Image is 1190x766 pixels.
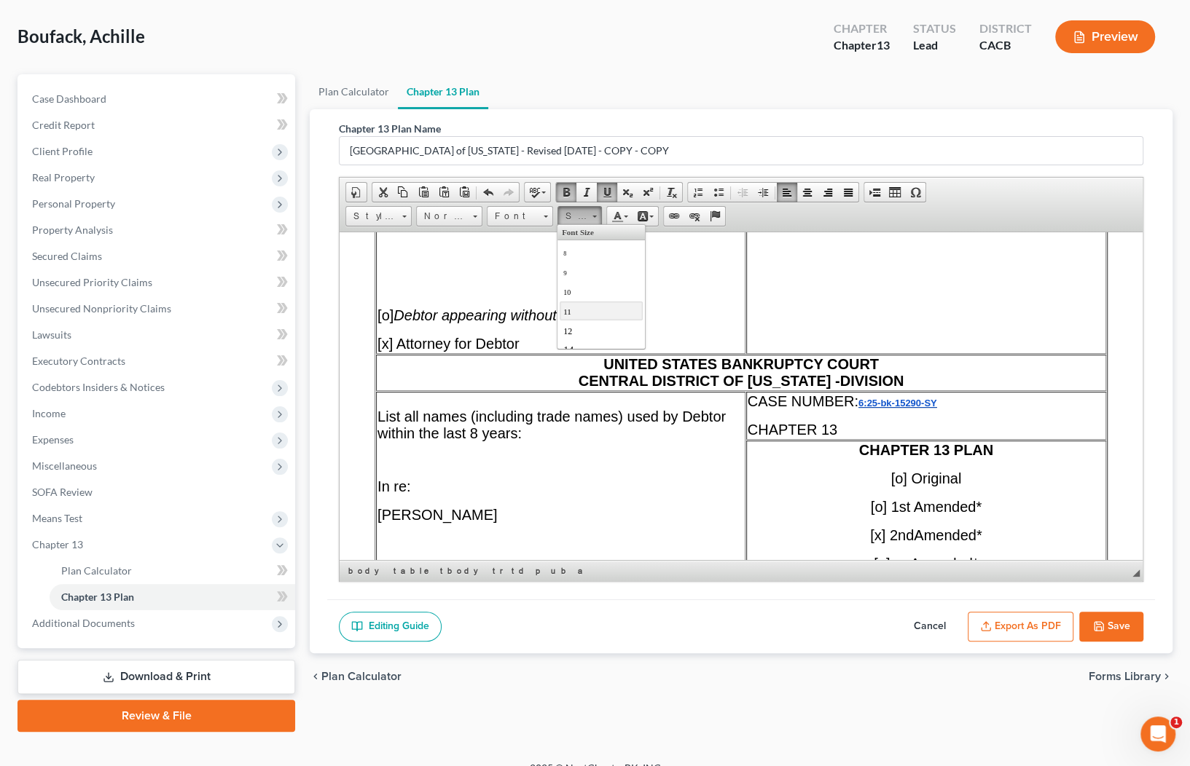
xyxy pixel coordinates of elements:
span: Plan Calculator [61,564,132,577]
span: Normal [417,207,468,226]
span: Property Analysis [32,224,113,236]
a: 10 [2,57,85,76]
span: Codebtors Insiders & Notices [32,381,165,393]
a: Chapter 13 Plan [398,74,488,109]
div: Lead [913,37,956,54]
button: Save [1079,612,1143,642]
button: Preview [1055,20,1155,53]
a: Styles [345,206,412,226]
a: Insert Special Character [905,183,925,202]
a: Superscript [638,183,658,202]
a: a element [575,564,590,578]
a: td element [509,564,531,578]
a: tr element [490,564,507,578]
div: Chapter [834,20,890,37]
a: Executory Contracts [20,348,295,374]
a: Cut [372,183,393,202]
a: tbody element [437,564,488,578]
a: Case Dashboard [20,86,295,112]
a: Insert/Remove Numbered List [688,183,708,202]
a: table element [391,564,436,578]
a: Download & Print [17,660,295,694]
span: Real Property [32,171,95,183]
span: Expenses [32,433,74,446]
iframe: Intercom live chat [1140,716,1175,751]
span: 8 [6,25,9,32]
span: x [535,295,542,311]
span: Secured Claims [32,250,102,262]
a: Background Color [633,207,658,226]
a: Chapter 13 Plan [50,584,295,610]
a: Copy [393,183,413,202]
a: SOFA Review [20,479,295,505]
span: Plan Calculator [321,671,402,682]
span: 10 [6,63,13,71]
span: Font [488,207,539,226]
span: 1 [1170,716,1182,728]
a: Property Analysis [20,217,295,243]
div: Chapter [834,37,890,54]
a: Credit Report [20,112,295,138]
a: Subscript [617,183,638,202]
span: [ [531,295,535,311]
a: Unsecured Priority Claims [20,269,295,296]
a: Secured Claims [20,243,295,269]
span: Unsecured Priority Claims [32,276,152,288]
a: Spell Checker [525,183,550,202]
a: Center [797,183,818,202]
span: Styles [346,207,397,226]
a: Review & File [17,700,295,732]
span: 14 [6,120,16,131]
a: Plan Calculator [50,558,295,584]
a: 8 [2,17,85,36]
span: Size [558,207,587,226]
a: Underline [597,183,617,202]
button: Cancel [898,612,962,642]
a: Undo [478,183,498,202]
span: Boufack, Achille [17,25,145,47]
span: SOFA Review [32,486,93,498]
a: Insert Page Break for Printing [864,183,885,202]
a: Document Properties [346,183,367,202]
a: Font [487,206,553,226]
i: chevron_right [1161,671,1173,682]
span: [ [551,238,555,254]
span: Executory Contracts [32,355,125,367]
span: Chapter 13 Plan [61,591,134,603]
span: Personal Property [32,197,115,210]
a: Paste from Word [454,183,474,202]
div: District [979,20,1032,37]
span: ] Original [563,238,622,254]
a: Anchor [705,207,725,226]
a: Editing Guide [339,612,442,642]
span: ] 2nd [542,295,574,311]
a: Unsecured Nonpriority Claims [20,296,295,322]
a: Italic [576,183,597,202]
a: Paste [413,183,434,202]
a: Link [664,207,684,226]
span: Unsecured Nonpriority Claims [32,302,171,315]
button: chevron_left Plan Calculator [310,671,402,682]
a: Align Right [818,183,838,202]
span: Resize [1132,569,1140,577]
div: Status [913,20,956,37]
a: Decrease Indent [732,183,753,202]
span: 11 [6,82,14,91]
a: 9 [2,37,85,56]
span: Amended [571,323,633,339]
span: [o] __ [534,323,571,339]
span: Chapter 13 [32,538,83,550]
a: Plan Calculator [310,74,398,109]
a: Align Left [777,183,797,202]
a: u element [548,564,557,578]
a: Insert/Remove Bulleted List [708,183,729,202]
span: Credit Report [32,119,95,131]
